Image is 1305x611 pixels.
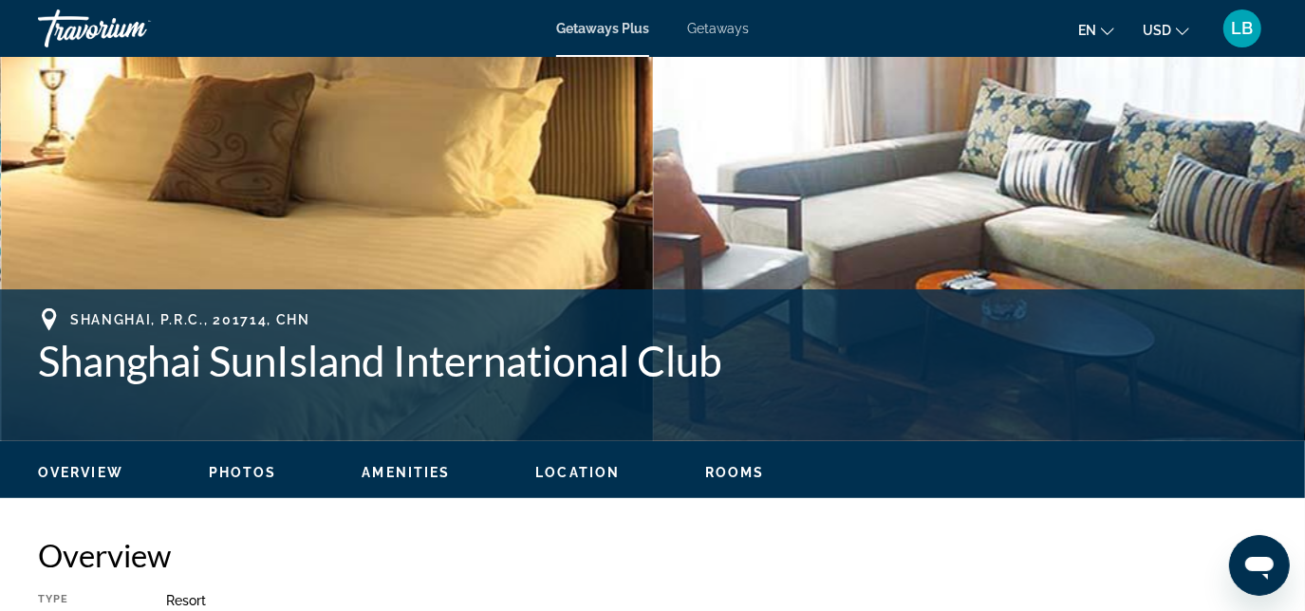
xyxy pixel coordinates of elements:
button: Photos [209,464,277,481]
button: Location [535,464,620,481]
span: Photos [209,465,277,480]
button: Amenities [362,464,450,481]
div: Type [38,593,119,608]
button: User Menu [1218,9,1267,48]
h1: Shanghai SunIsland International Club [38,336,1267,385]
a: Getaways Plus [556,21,649,36]
a: Travorium [38,4,228,53]
span: Location [535,465,620,480]
button: Rooms [705,464,765,481]
button: Change language [1078,16,1114,44]
iframe: Button to launch messaging window [1229,535,1290,596]
span: LB [1232,19,1254,38]
a: Getaways [687,21,749,36]
span: Rooms [705,465,765,480]
h2: Overview [38,536,1267,574]
span: Amenities [362,465,450,480]
span: USD [1143,23,1171,38]
div: Resort [166,593,1267,608]
span: Overview [38,465,123,480]
button: Change currency [1143,16,1189,44]
button: Overview [38,464,123,481]
span: en [1078,23,1096,38]
span: Shanghai, P.R.C., 201714, CHN [70,312,310,327]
